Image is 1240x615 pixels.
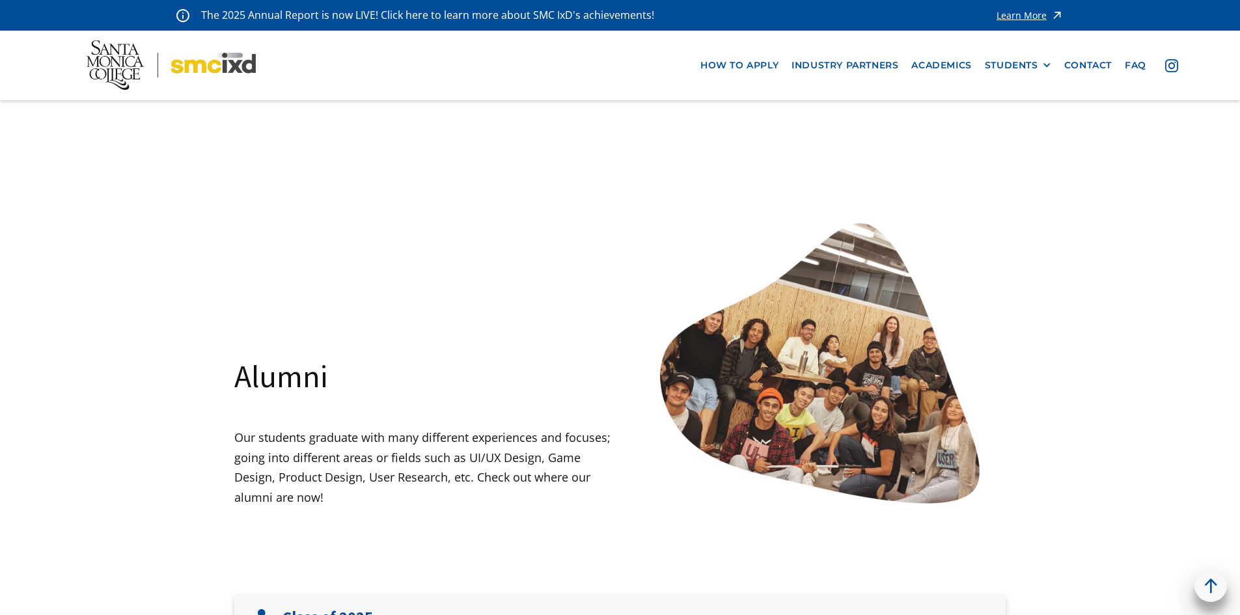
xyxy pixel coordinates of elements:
a: faq [1118,53,1153,77]
a: contact [1058,53,1118,77]
h1: Alumni [234,356,327,396]
div: STUDENTS [985,60,1051,71]
a: how to apply [694,53,785,77]
a: Learn More [997,7,1064,24]
img: Santa Monica College IxD Students engaging with industry [644,198,1008,540]
p: The 2025 Annual Report is now LIVE! Click here to learn more about SMC IxD's achievements! [201,7,655,24]
a: back to top [1194,569,1227,602]
p: Our students graduate with many different experiences and focuses; going into different areas or ... [234,428,620,507]
div: STUDENTS [985,60,1038,71]
img: icon - arrow - alert [1051,7,1064,24]
img: Santa Monica College - SMC IxD logo [87,40,256,90]
div: Learn More [997,11,1047,20]
img: icon - instagram [1165,59,1178,72]
a: Academics [905,53,978,77]
img: icon - information - alert [176,8,189,22]
a: industry partners [785,53,905,77]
